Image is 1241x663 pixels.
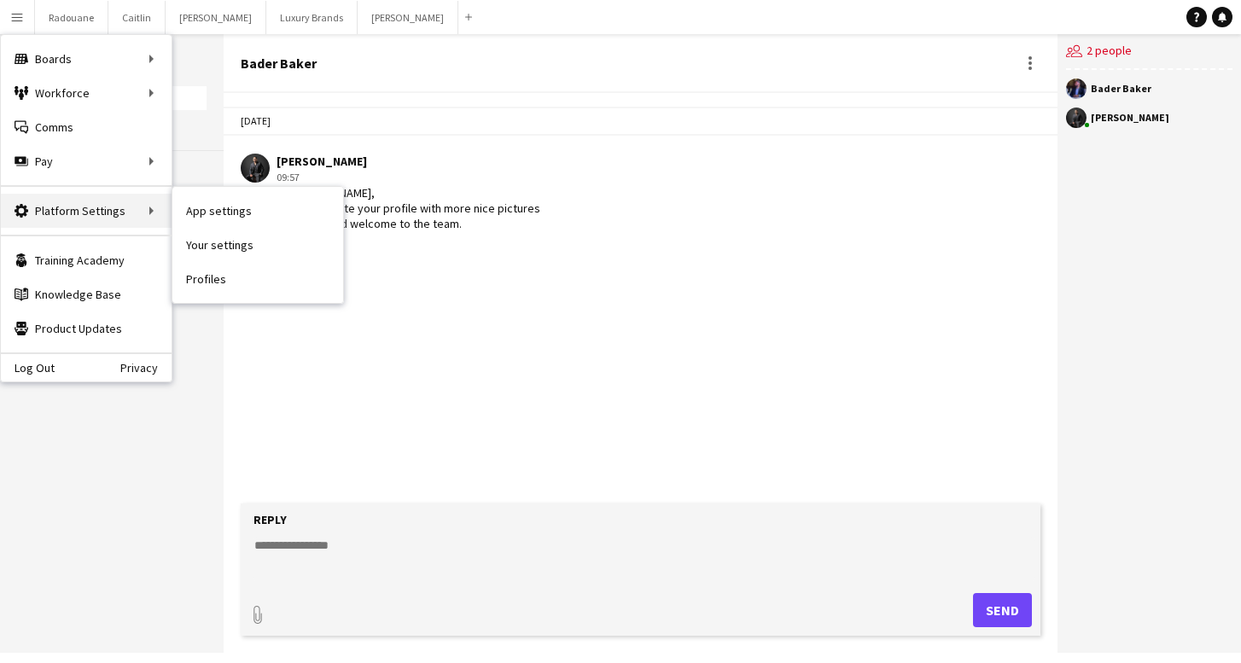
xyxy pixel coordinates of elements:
div: [PERSON_NAME] [277,154,540,169]
button: Caitlin [108,1,166,34]
button: Radouane [35,1,108,34]
label: Reply [253,512,287,527]
div: Bader Baker [1091,84,1151,94]
div: Hi [PERSON_NAME], can you update your profile with more nice pictures thank you and welcome to th... [277,185,540,232]
a: Product Updates [1,311,172,346]
div: Workforce [1,76,172,110]
div: Pay [1,144,172,178]
a: Training Academy [1,243,172,277]
div: [PERSON_NAME] [1091,113,1169,123]
div: Bader Baker [241,55,317,71]
a: Profiles [172,262,343,296]
div: 09:57 [277,170,540,185]
div: 2 people [1066,34,1232,70]
div: [DATE] [224,107,1058,136]
a: Log Out [1,361,55,375]
a: App settings [172,194,343,228]
a: Your settings [172,228,343,262]
button: Send [973,593,1032,627]
a: Privacy [120,361,172,375]
button: [PERSON_NAME] [358,1,458,34]
button: [PERSON_NAME] [166,1,266,34]
div: Platform Settings [1,194,172,228]
a: Comms [1,110,172,144]
button: Luxury Brands [266,1,358,34]
a: Knowledge Base [1,277,172,311]
div: Boards [1,42,172,76]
